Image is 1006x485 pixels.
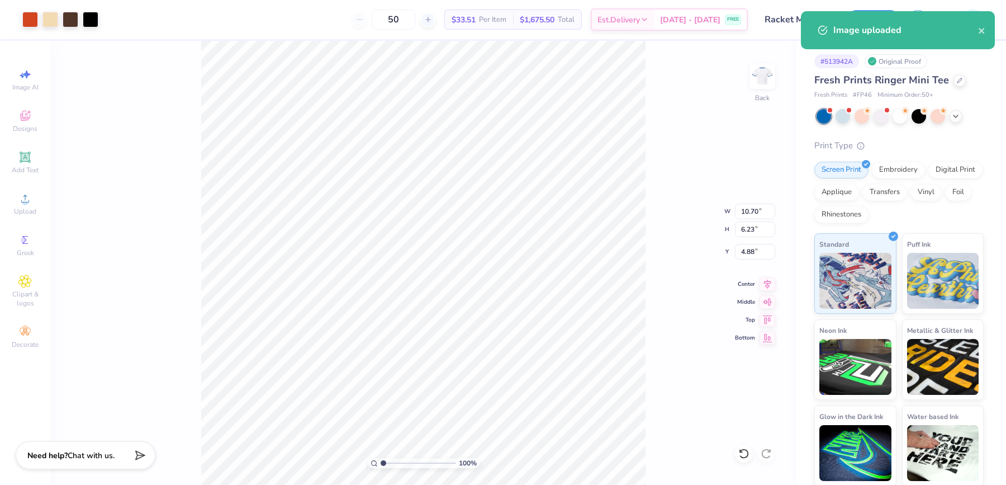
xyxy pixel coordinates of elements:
[597,14,640,26] span: Est. Delivery
[907,339,979,395] img: Metallic & Glitter Ink
[907,425,979,481] img: Water based Ink
[862,184,907,201] div: Transfers
[814,184,859,201] div: Applique
[819,253,891,309] img: Standard
[13,124,37,133] span: Designs
[814,91,847,100] span: Fresh Prints
[819,425,891,481] img: Glow in the Dark Ink
[751,65,774,87] img: Back
[945,184,971,201] div: Foil
[907,324,973,336] span: Metallic & Glitter Ink
[978,23,986,37] button: close
[872,162,925,178] div: Embroidery
[14,207,36,216] span: Upload
[558,14,575,26] span: Total
[6,290,45,308] span: Clipart & logos
[735,316,755,324] span: Top
[660,14,720,26] span: [DATE] - [DATE]
[853,91,872,100] span: # FP46
[727,16,739,23] span: FREE
[27,450,68,461] strong: Need help?
[833,23,978,37] div: Image uploaded
[814,206,869,223] div: Rhinestones
[735,280,755,288] span: Center
[907,411,958,422] span: Water based Ink
[12,166,39,175] span: Add Text
[910,184,942,201] div: Vinyl
[372,10,415,30] input: – –
[865,54,927,68] div: Original Proof
[12,340,39,349] span: Decorate
[755,93,770,103] div: Back
[907,238,931,250] span: Puff Ink
[479,14,506,26] span: Per Item
[814,73,949,87] span: Fresh Prints Ringer Mini Tee
[452,14,476,26] span: $33.51
[68,450,115,461] span: Chat with us.
[12,83,39,92] span: Image AI
[735,334,755,342] span: Bottom
[877,91,933,100] span: Minimum Order: 50 +
[819,411,883,422] span: Glow in the Dark Ink
[819,238,849,250] span: Standard
[735,298,755,306] span: Middle
[819,324,847,336] span: Neon Ink
[520,14,554,26] span: $1,675.50
[814,54,859,68] div: # 513942A
[459,458,477,468] span: 100 %
[17,248,34,257] span: Greek
[756,8,838,31] input: Untitled Design
[814,162,869,178] div: Screen Print
[907,253,979,309] img: Puff Ink
[814,139,984,152] div: Print Type
[928,162,983,178] div: Digital Print
[819,339,891,395] img: Neon Ink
